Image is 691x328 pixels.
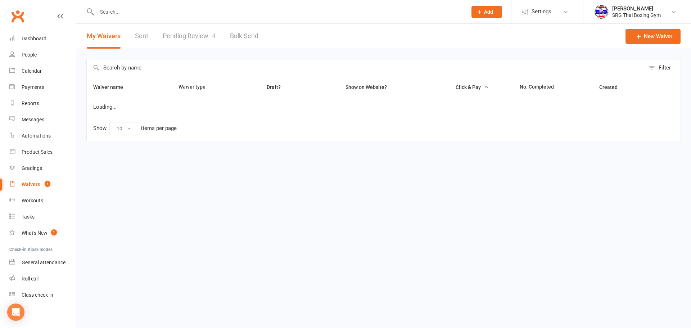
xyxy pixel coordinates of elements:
[22,133,51,139] div: Automations
[339,83,395,91] button: Show on Website?
[612,5,661,12] div: [PERSON_NAME]
[22,276,39,282] div: Roll call
[484,9,493,15] span: Add
[267,84,281,90] span: Draft?
[9,95,76,112] a: Reports
[163,24,216,49] a: Pending Review4
[9,79,76,95] a: Payments
[9,176,76,193] a: Waivers 4
[9,112,76,128] a: Messages
[345,84,387,90] span: Show on Website?
[45,181,50,187] span: 4
[22,117,44,122] div: Messages
[9,209,76,225] a: Tasks
[599,84,625,90] span: Created
[599,83,625,91] button: Created
[456,84,481,90] span: Click & Pay
[22,260,66,265] div: General attendance
[645,59,681,76] button: Filter
[9,271,76,287] a: Roll call
[659,63,671,72] div: Filter
[9,255,76,271] a: General attendance kiosk mode
[9,193,76,209] a: Workouts
[594,5,609,19] img: thumb_image1718682644.png
[9,144,76,160] a: Product Sales
[513,76,593,98] th: No. Completed
[87,59,645,76] input: Search by name
[212,32,216,40] span: 4
[22,165,42,171] div: Gradings
[22,149,53,155] div: Product Sales
[135,24,148,49] a: Sent
[22,84,44,90] div: Payments
[93,84,131,90] span: Waiver name
[22,36,46,41] div: Dashboard
[9,47,76,63] a: People
[9,160,76,176] a: Gradings
[87,98,681,116] td: Loading...
[22,181,40,187] div: Waivers
[471,6,502,18] button: Add
[9,7,27,25] a: Clubworx
[22,100,39,106] div: Reports
[9,287,76,303] a: Class kiosk mode
[9,63,76,79] a: Calendar
[22,68,42,74] div: Calendar
[7,304,24,321] div: Open Intercom Messenger
[22,198,43,203] div: Workouts
[22,292,53,298] div: Class check-in
[9,31,76,47] a: Dashboard
[230,24,258,49] a: Bulk Send
[95,7,462,17] input: Search...
[9,128,76,144] a: Automations
[141,125,177,131] div: items per page
[449,83,489,91] button: Click & Pay
[93,83,131,91] button: Waiver name
[87,24,121,49] button: My Waivers
[532,4,551,20] span: Settings
[22,230,48,236] div: What's New
[612,12,661,18] div: SRG Thai Boxing Gym
[9,225,76,241] a: What's New1
[51,229,57,235] span: 1
[93,122,177,135] div: Show
[172,76,239,98] th: Waiver type
[260,83,289,91] button: Draft?
[22,52,37,58] div: People
[22,214,35,220] div: Tasks
[625,29,681,44] a: New Waiver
